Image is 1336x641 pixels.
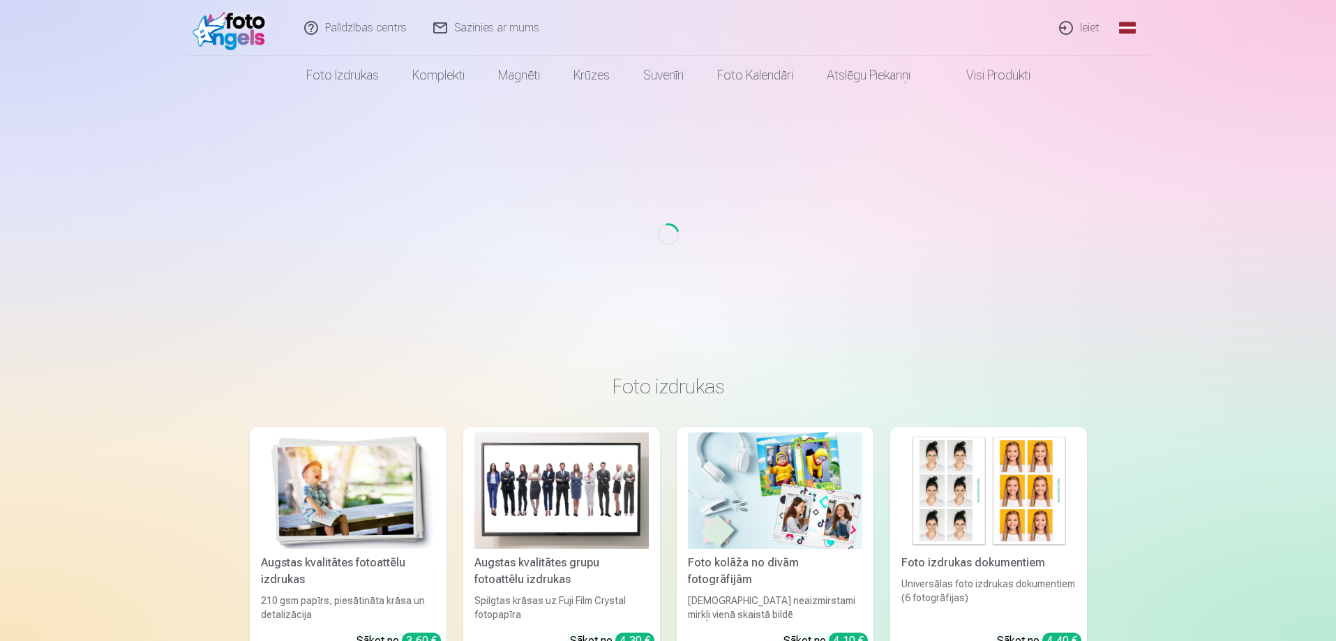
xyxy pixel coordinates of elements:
a: Suvenīri [626,56,700,95]
a: Magnēti [481,56,557,95]
a: Foto kalendāri [700,56,810,95]
a: Krūzes [557,56,626,95]
div: Universālas foto izdrukas dokumentiem (6 fotogrāfijas) [896,577,1081,621]
h3: Foto izdrukas [261,374,1076,399]
img: Foto izdrukas dokumentiem [901,432,1076,549]
a: Komplekti [396,56,481,95]
a: Foto izdrukas [290,56,396,95]
div: 210 gsm papīrs, piesātināta krāsa un detalizācija [255,594,441,621]
a: Visi produkti [927,56,1047,95]
div: [DEMOGRAPHIC_DATA] neaizmirstami mirkļi vienā skaistā bildē [682,594,868,621]
img: Foto kolāža no divām fotogrāfijām [688,432,862,549]
div: Augstas kvalitātes grupu fotoattēlu izdrukas [469,555,654,588]
img: Augstas kvalitātes grupu fotoattēlu izdrukas [474,432,649,549]
img: Augstas kvalitātes fotoattēlu izdrukas [261,432,435,549]
div: Augstas kvalitātes fotoattēlu izdrukas [255,555,441,588]
img: /fa1 [193,6,273,50]
div: Foto izdrukas dokumentiem [896,555,1081,571]
div: Spilgtas krāsas uz Fuji Film Crystal fotopapīra [469,594,654,621]
a: Atslēgu piekariņi [810,56,927,95]
div: Foto kolāža no divām fotogrāfijām [682,555,868,588]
